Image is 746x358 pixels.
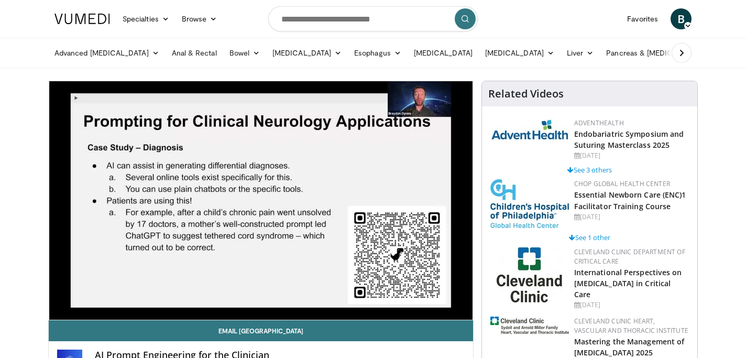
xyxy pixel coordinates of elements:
input: Search topics, interventions [268,6,478,31]
a: Bowel [223,42,266,63]
a: Mastering the Management of [MEDICAL_DATA] 2025 [574,337,685,357]
a: Favorites [621,8,664,29]
img: VuMedi Logo [54,14,110,24]
h4: Related Videos [488,88,564,100]
a: [MEDICAL_DATA] [408,42,479,63]
a: [MEDICAL_DATA] [266,42,348,63]
a: Endobariatric Symposium and Suturing Masterclass 2025 [574,129,684,150]
a: [MEDICAL_DATA] [479,42,561,63]
div: [DATE] [574,151,689,160]
a: Cleveland Clinic Department of Critical Care [574,247,685,266]
a: Email [GEOGRAPHIC_DATA] [49,320,473,341]
div: [DATE] [574,300,689,310]
img: d536a004-a009-4cb9-9ce6-f9f56c670ef5.jpg.150x105_q85_autocrop_double_scale_upscale_version-0.2.jpg [490,317,569,334]
a: AdventHealth [574,118,624,127]
a: Browse [175,8,224,29]
a: Anal & Rectal [166,42,223,63]
a: Advanced [MEDICAL_DATA] [48,42,166,63]
img: 5f0cf59e-536a-4b30-812c-ea06339c9532.jpg.150x105_q85_autocrop_double_scale_upscale_version-0.2.jpg [497,247,562,302]
a: Pancreas & [MEDICAL_DATA] [600,42,722,63]
a: Essential Newborn Care (ENC)1 Facilitator Training Course [574,190,686,211]
a: CHOP Global Health Center [574,179,670,188]
img: 5c3c682d-da39-4b33-93a5-b3fb6ba9580b.jpg.150x105_q85_autocrop_double_scale_upscale_version-0.2.jpg [490,118,569,140]
a: Liver [561,42,600,63]
img: 8fbf8b72-0f77-40e1-90f4-9648163fd298.jpg.150x105_q85_autocrop_double_scale_upscale_version-0.2.jpg [490,179,569,228]
a: Specialties [116,8,175,29]
a: B [671,8,692,29]
video-js: Video Player [49,81,473,320]
a: International Perspectives on [MEDICAL_DATA] in Critical Care [574,267,682,299]
a: Cleveland Clinic Heart, Vascular and Thoracic Institute [574,317,688,335]
a: Esophagus [348,42,408,63]
a: See 3 others [567,165,612,175]
a: See 1 other [569,233,610,242]
div: [DATE] [574,212,689,222]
